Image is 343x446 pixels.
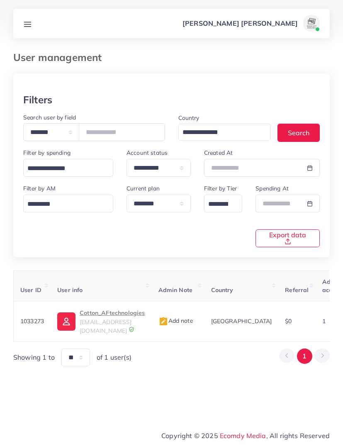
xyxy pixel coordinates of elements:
span: [GEOGRAPHIC_DATA] [211,317,272,325]
label: Filter by spending [23,149,71,157]
div: Search for option [178,124,271,141]
span: 1 [322,317,326,325]
span: User info [57,286,83,294]
div: Search for option [23,195,113,212]
input: Search for option [205,198,232,211]
ul: Pagination [279,349,330,364]
img: admin_note.cdd0b510.svg [158,317,168,327]
span: Country [211,286,234,294]
label: Search user by field [23,113,76,122]
a: [PERSON_NAME] [PERSON_NAME]avatar [178,15,323,32]
img: avatar [303,15,320,32]
label: Spending At [255,184,289,193]
span: $0 [285,317,292,325]
label: Filter by AM [23,184,56,193]
span: of 1 user(s) [97,353,131,362]
span: Export data [266,232,309,245]
a: Cotton_AFtechnologies[EMAIL_ADDRESS][DOMAIN_NAME] [57,308,145,335]
h3: Filters [23,94,52,106]
input: Search for option [180,126,260,139]
label: Filter by Tier [204,184,237,193]
button: Search [277,124,320,141]
button: Go to page 1 [297,349,312,364]
input: Search for option [24,162,102,175]
div: Search for option [204,195,243,212]
img: 9CAL8B2pu8EFxCJHYAAAAldEVYdGRhdGU6Y3JlYXRlADIwMjItMTItMDlUMDQ6NTg6MzkrMDA6MDBXSlgLAAAAJXRFWHRkYXR... [129,327,134,332]
span: Copyright © 2025 [161,431,330,441]
p: Cotton_AFtechnologies [80,308,145,318]
button: Export data [255,229,320,247]
p: [PERSON_NAME] [PERSON_NAME] [182,18,298,28]
label: Account status [126,149,168,157]
div: Search for option [23,159,113,177]
h3: User management [13,51,108,63]
span: 1033273 [20,317,44,325]
input: Search for option [24,198,102,211]
span: Showing 1 to [13,353,55,362]
span: Admin Note [158,286,193,294]
span: [EMAIL_ADDRESS][DOMAIN_NAME] [80,318,131,334]
span: Add note [158,317,193,324]
label: Current plan [126,184,160,193]
label: Created At [204,149,233,157]
span: User ID [20,286,41,294]
span: , All rights Reserved [266,431,330,441]
a: Ecomdy Media [220,431,266,440]
img: ic-user-info.36bf1079.svg [57,312,75,331]
span: Referral [285,286,309,294]
label: Country [178,114,199,122]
